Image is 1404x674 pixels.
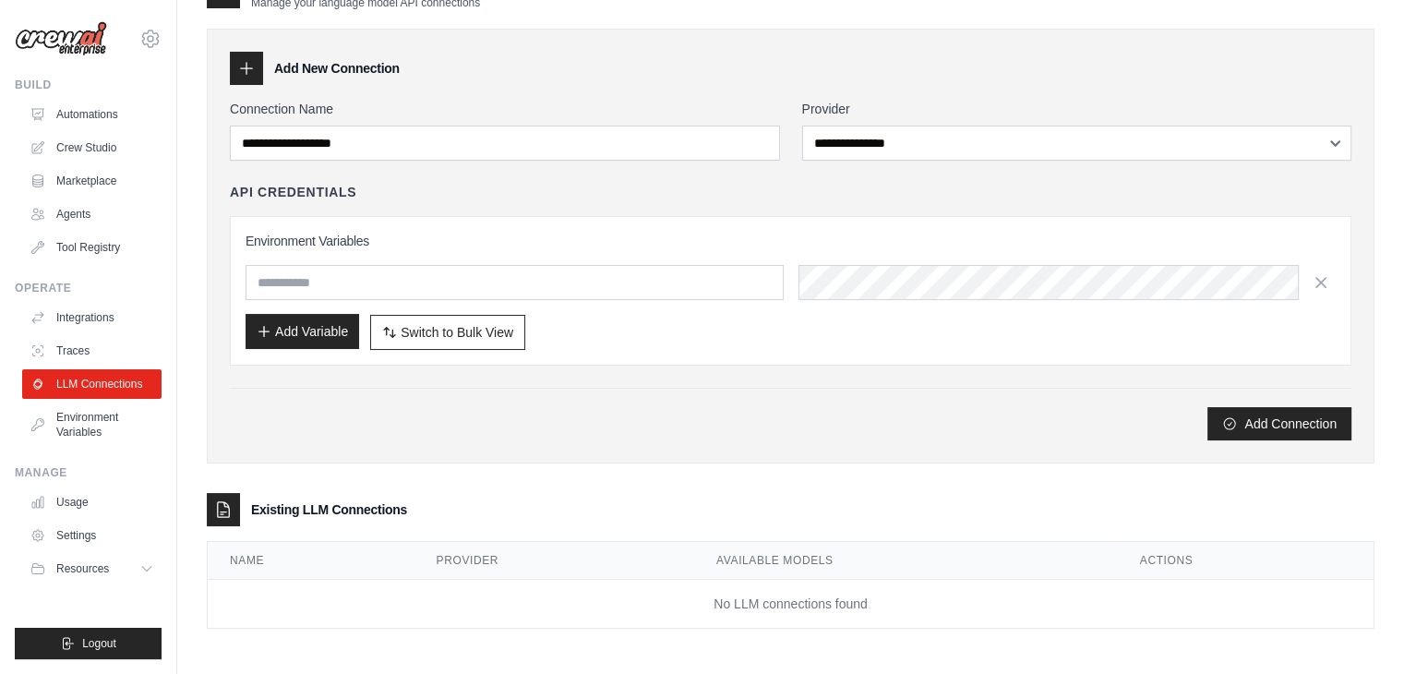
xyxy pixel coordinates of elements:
a: Tool Registry [22,233,162,262]
h3: Add New Connection [274,59,400,78]
img: Logo [15,21,107,56]
span: Switch to Bulk View [401,323,513,342]
button: Resources [22,554,162,584]
a: Integrations [22,303,162,332]
h3: Existing LLM Connections [251,500,407,519]
th: Name [208,542,414,580]
label: Connection Name [230,100,780,118]
a: Crew Studio [22,133,162,162]
button: Logout [15,628,162,659]
h3: Environment Variables [246,232,1336,250]
button: Add Connection [1207,407,1351,440]
a: Traces [22,336,162,366]
button: Add Variable [246,314,359,349]
td: No LLM connections found [208,580,1374,629]
span: Logout [82,636,116,651]
a: Settings [22,521,162,550]
a: LLM Connections [22,369,162,399]
a: Environment Variables [22,403,162,447]
label: Provider [802,100,1352,118]
h4: API Credentials [230,183,356,201]
div: Build [15,78,162,92]
a: Automations [22,100,162,129]
span: Resources [56,561,109,576]
div: Manage [15,465,162,480]
button: Switch to Bulk View [370,315,525,350]
th: Provider [414,542,694,580]
a: Agents [22,199,162,229]
a: Usage [22,487,162,517]
th: Actions [1118,542,1374,580]
a: Marketplace [22,166,162,196]
div: Operate [15,281,162,295]
th: Available Models [694,542,1118,580]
